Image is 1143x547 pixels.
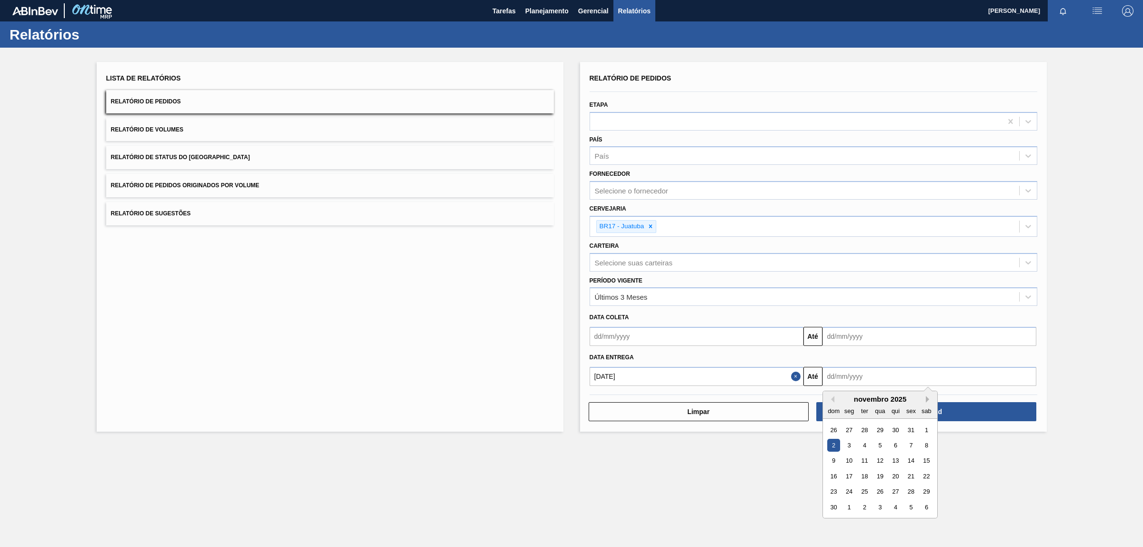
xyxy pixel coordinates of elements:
[597,221,646,233] div: BR17 - Juatuba
[822,367,1036,386] input: dd/mm/yyyy
[111,182,260,189] span: Relatório de Pedidos Originados por Volume
[842,455,855,467] div: Choose segunda-feira, 10 de novembro de 2025
[889,501,902,514] div: Choose quinta-feira, 4 de dezembro de 2025
[904,405,917,417] div: sex
[827,424,840,436] div: Choose domingo, 26 de outubro de 2025
[826,422,934,515] div: month 2025-11
[525,5,569,17] span: Planejamento
[106,74,181,82] span: Lista de Relatórios
[920,424,932,436] div: Choose sábado, 1 de novembro de 2025
[590,277,642,284] label: Período Vigente
[589,402,809,421] button: Limpar
[889,455,902,467] div: Choose quinta-feira, 13 de novembro de 2025
[595,293,648,301] div: Últimos 3 Meses
[904,439,917,452] div: Choose sexta-feira, 7 de novembro de 2025
[590,101,608,108] label: Etapa
[106,174,554,197] button: Relatório de Pedidos Originados por Volume
[920,405,932,417] div: sab
[889,486,902,498] div: Choose quinta-feira, 27 de novembro de 2025
[920,470,932,483] div: Choose sábado, 22 de novembro de 2025
[858,455,871,467] div: Choose terça-feira, 11 de novembro de 2025
[842,486,855,498] div: Choose segunda-feira, 24 de novembro de 2025
[842,424,855,436] div: Choose segunda-feira, 27 de outubro de 2025
[842,405,855,417] div: seg
[590,314,629,321] span: Data coleta
[889,439,902,452] div: Choose quinta-feira, 6 de novembro de 2025
[904,486,917,498] div: Choose sexta-feira, 28 de novembro de 2025
[1122,5,1133,17] img: Logout
[904,455,917,467] div: Choose sexta-feira, 14 de novembro de 2025
[10,29,179,40] h1: Relatórios
[858,486,871,498] div: Choose terça-feira, 25 de novembro de 2025
[590,171,630,177] label: Fornecedor
[873,424,886,436] div: Choose quarta-feira, 29 de outubro de 2025
[827,470,840,483] div: Choose domingo, 16 de novembro de 2025
[873,455,886,467] div: Choose quarta-feira, 12 de novembro de 2025
[858,424,871,436] div: Choose terça-feira, 28 de outubro de 2025
[590,243,619,249] label: Carteira
[920,439,932,452] div: Choose sábado, 8 de novembro de 2025
[590,136,602,143] label: País
[618,5,651,17] span: Relatórios
[842,439,855,452] div: Choose segunda-feira, 3 de novembro de 2025
[827,455,840,467] div: Choose domingo, 9 de novembro de 2025
[106,202,554,225] button: Relatório de Sugestões
[822,327,1036,346] input: dd/mm/yyyy
[889,405,902,417] div: qui
[111,210,191,217] span: Relatório de Sugestões
[827,501,840,514] div: Choose domingo, 30 de novembro de 2025
[904,501,917,514] div: Choose sexta-feira, 5 de dezembro de 2025
[590,205,626,212] label: Cervejaria
[889,424,902,436] div: Choose quinta-feira, 30 de outubro de 2025
[920,455,932,467] div: Choose sábado, 15 de novembro de 2025
[873,486,886,498] div: Choose quarta-feira, 26 de novembro de 2025
[492,5,516,17] span: Tarefas
[590,367,803,386] input: dd/mm/yyyy
[858,439,871,452] div: Choose terça-feira, 4 de novembro de 2025
[828,396,834,403] button: Previous Month
[106,118,554,142] button: Relatório de Volumes
[111,154,250,161] span: Relatório de Status do [GEOGRAPHIC_DATA]
[106,146,554,169] button: Relatório de Status do [GEOGRAPHIC_DATA]
[873,501,886,514] div: Choose quarta-feira, 3 de dezembro de 2025
[590,74,672,82] span: Relatório de Pedidos
[595,152,609,160] div: País
[827,439,840,452] div: Choose domingo, 2 de novembro de 2025
[111,126,183,133] span: Relatório de Volumes
[578,5,609,17] span: Gerencial
[595,258,672,266] div: Selecione suas carteiras
[803,327,822,346] button: Até
[12,7,58,15] img: TNhmsLtSVTkK8tSr43FrP2fwEKptu5GPRR3wAAAABJRU5ErkJggg==
[858,501,871,514] div: Choose terça-feira, 2 de dezembro de 2025
[926,396,932,403] button: Next Month
[904,424,917,436] div: Choose sexta-feira, 31 de outubro de 2025
[920,486,932,498] div: Choose sábado, 29 de novembro de 2025
[595,187,668,195] div: Selecione o fornecedor
[816,402,1036,421] button: Download
[842,470,855,483] div: Choose segunda-feira, 17 de novembro de 2025
[590,354,634,361] span: Data entrega
[858,470,871,483] div: Choose terça-feira, 18 de novembro de 2025
[827,405,840,417] div: dom
[889,470,902,483] div: Choose quinta-feira, 20 de novembro de 2025
[803,367,822,386] button: Até
[111,98,181,105] span: Relatório de Pedidos
[823,395,937,403] div: novembro 2025
[873,439,886,452] div: Choose quarta-feira, 5 de novembro de 2025
[827,486,840,498] div: Choose domingo, 23 de novembro de 2025
[106,90,554,113] button: Relatório de Pedidos
[590,327,803,346] input: dd/mm/yyyy
[1092,5,1103,17] img: userActions
[920,501,932,514] div: Choose sábado, 6 de dezembro de 2025
[858,405,871,417] div: ter
[873,405,886,417] div: qua
[904,470,917,483] div: Choose sexta-feira, 21 de novembro de 2025
[873,470,886,483] div: Choose quarta-feira, 19 de novembro de 2025
[842,501,855,514] div: Choose segunda-feira, 1 de dezembro de 2025
[791,367,803,386] button: Close
[1048,4,1078,18] button: Notificações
